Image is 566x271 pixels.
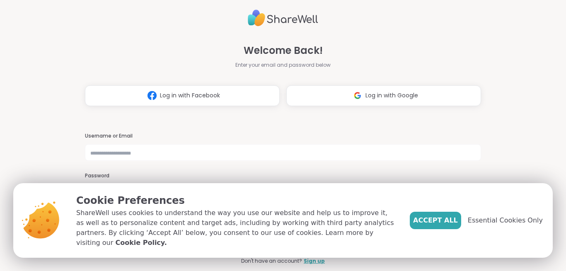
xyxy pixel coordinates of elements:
span: Log in with Google [365,91,418,100]
button: Log in with Facebook [85,85,280,106]
span: Welcome Back! [244,43,323,58]
img: ShareWell Logo [248,6,318,30]
h3: Password [85,172,481,179]
a: Sign up [304,257,325,265]
span: Enter your email and password below [235,61,331,69]
span: Log in with Facebook [160,91,220,100]
button: Log in with Google [286,85,481,106]
p: ShareWell uses cookies to understand the way you use our website and help us to improve it, as we... [76,208,397,248]
button: Accept All [410,212,461,229]
img: ShareWell Logomark [350,88,365,103]
img: ShareWell Logomark [144,88,160,103]
span: Accept All [413,215,458,225]
p: Cookie Preferences [76,193,397,208]
h3: Username or Email [85,133,481,140]
span: Don't have an account? [241,257,302,265]
a: Cookie Policy. [115,238,167,248]
span: Essential Cookies Only [468,215,543,225]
